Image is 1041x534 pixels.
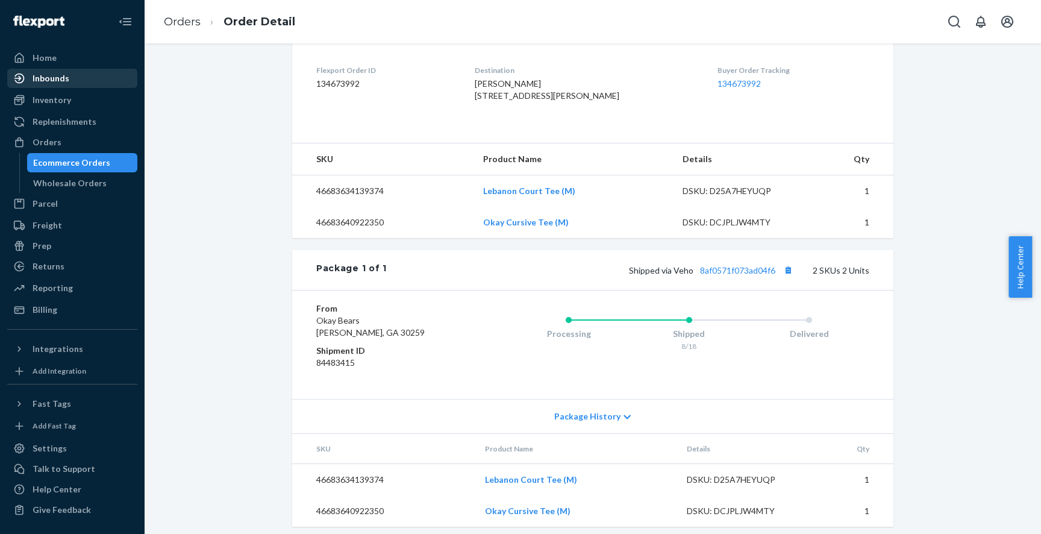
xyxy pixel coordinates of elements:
a: Settings [7,439,137,458]
div: Returns [33,260,64,272]
dd: 134673992 [316,78,455,90]
button: Open notifications [969,10,993,34]
div: Wholesale Orders [33,177,107,189]
a: Order Detail [224,15,295,28]
th: Qty [810,434,893,464]
td: 1 [805,207,893,238]
dt: Buyer Order Tracking [717,65,869,75]
a: Orders [7,133,137,152]
div: Parcel [33,198,58,210]
td: 1 [810,464,893,496]
div: DSKU: D25A7HEYUQP [687,474,800,486]
div: DSKU: DCJPLJW4MTY [683,216,796,228]
button: Copy tracking number [780,262,796,278]
div: Delivered [749,328,869,340]
div: Processing [508,328,629,340]
th: Details [677,434,810,464]
div: Prep [33,240,51,252]
th: Qty [805,143,893,175]
button: Close Navigation [113,10,137,34]
span: Okay Bears [PERSON_NAME], GA 30259 [316,315,425,338]
a: Okay Cursive Tee (M) [485,506,571,516]
a: Parcel [7,194,137,213]
span: Package History [554,410,621,422]
dd: 84483415 [316,357,460,369]
div: Inbounds [33,72,69,84]
span: Shipped via Veho [629,265,796,275]
a: Returns [7,257,137,276]
a: Replenishments [7,112,137,131]
td: 46683634139374 [292,175,474,207]
div: Package 1 of 1 [316,262,387,278]
div: Help Center [33,483,81,495]
a: Help Center [7,480,137,499]
div: Inventory [33,94,71,106]
dt: From [316,303,460,315]
div: Freight [33,219,62,231]
dt: Flexport Order ID [316,65,455,75]
div: Orders [33,136,61,148]
a: Billing [7,300,137,319]
a: Talk to Support [7,459,137,479]
td: 1 [810,495,893,527]
a: Add Integration [7,363,137,379]
div: Talk to Support [33,463,95,475]
div: Fast Tags [33,398,71,410]
div: Give Feedback [33,504,91,516]
td: 1 [805,175,893,207]
div: Billing [33,304,57,316]
td: 46683640922350 [292,207,474,238]
a: Home [7,48,137,68]
div: Add Integration [33,366,86,376]
a: Lebanon Court Tee (M) [485,474,577,485]
a: Freight [7,216,137,235]
th: SKU [292,143,474,175]
th: Product Name [475,434,677,464]
img: Flexport logo [13,16,64,28]
a: Add Fast Tag [7,418,137,434]
div: Add Fast Tag [33,421,76,431]
div: Integrations [33,343,83,355]
a: Ecommerce Orders [27,153,138,172]
a: Reporting [7,278,137,298]
a: Prep [7,236,137,256]
div: Reporting [33,282,73,294]
button: Open Search Box [942,10,966,34]
button: Open account menu [995,10,1019,34]
dt: Shipment ID [316,345,460,357]
ol: breadcrumbs [154,4,305,40]
th: SKU [292,434,475,464]
div: Home [33,52,57,64]
div: Shipped [629,328,749,340]
dt: Destination [475,65,699,75]
div: DSKU: D25A7HEYUQP [683,185,796,197]
button: Help Center [1008,236,1032,298]
a: Orders [164,15,201,28]
div: DSKU: DCJPLJW4MTY [687,505,800,517]
a: Wholesale Orders [27,174,138,193]
a: Okay Cursive Tee (M) [483,217,569,227]
a: Inbounds [7,69,137,88]
button: Integrations [7,339,137,359]
a: Lebanon Court Tee (M) [483,186,575,196]
th: Details [673,143,805,175]
th: Product Name [474,143,673,175]
td: 46683640922350 [292,495,475,527]
td: 46683634139374 [292,464,475,496]
div: 8/18 [629,341,749,351]
a: 134673992 [717,78,761,89]
span: [PERSON_NAME] [STREET_ADDRESS][PERSON_NAME] [475,78,619,101]
div: 2 SKUs 2 Units [387,262,869,278]
a: 8af0571f073ad04f6 [700,265,775,275]
div: Replenishments [33,116,96,128]
button: Give Feedback [7,500,137,520]
button: Fast Tags [7,394,137,413]
div: Ecommerce Orders [33,157,110,169]
a: Inventory [7,90,137,110]
div: Settings [33,442,67,454]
